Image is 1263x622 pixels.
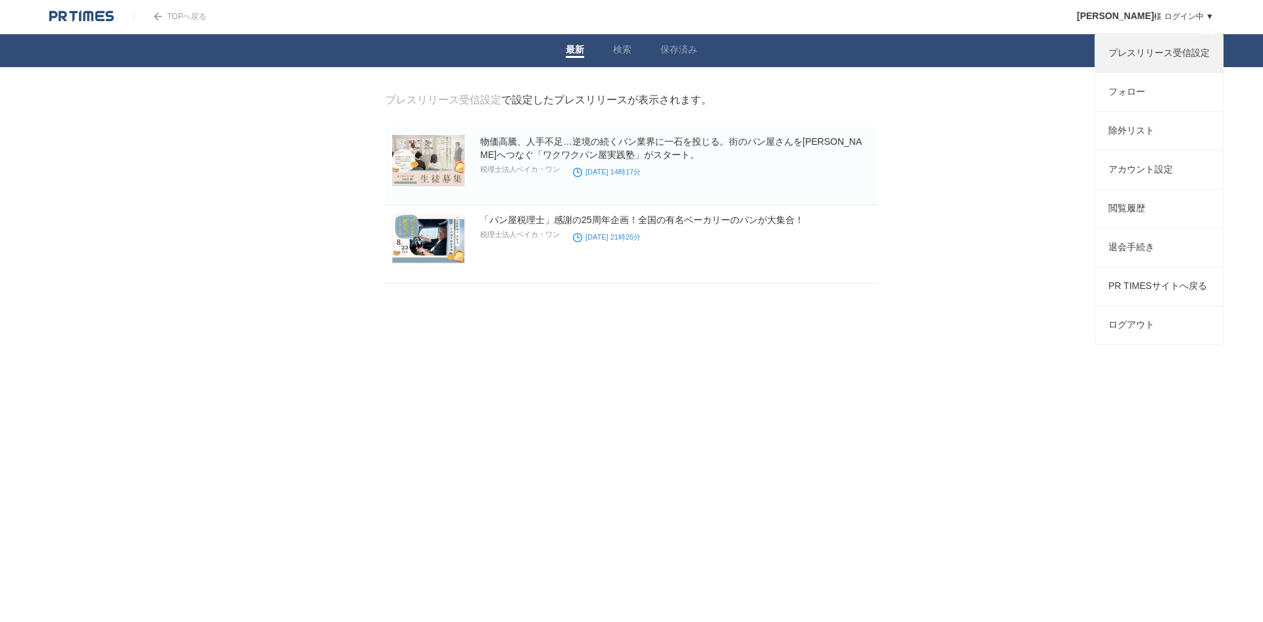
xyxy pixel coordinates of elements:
[134,12,207,21] a: TOPへ戻る
[1095,151,1223,189] a: アカウント設定
[1095,73,1223,111] a: フォロー
[613,44,631,58] a: 検索
[1095,228,1223,267] a: 退会手続き
[1077,11,1154,21] span: [PERSON_NAME]
[1095,34,1223,72] a: プレスリリース受信設定
[660,44,697,58] a: 保存済み
[1077,12,1214,21] a: [PERSON_NAME]様 ログイン中 ▼
[154,13,162,20] img: arrow.png
[480,215,804,225] a: 「パン屋税理士」感謝の25周年企画！全国の有名ベーカリーのパンが大集合！
[49,10,114,23] img: logo.png
[480,165,560,174] p: 税理士法人ベイカ・ワン
[1095,190,1223,228] a: 閲覧履歴
[389,135,467,186] img: 物価高騰、人手不足…逆境の続くパン業界に一石を投じる。街のパン屋さんを未来へつなぐ「ワクワクパン屋実践塾」がスタート。
[566,44,584,58] a: 最新
[480,230,560,240] p: 税理士法人ベイカ・ワン
[480,136,862,160] a: 物価高騰、人手不足…逆境の続くパン業界に一石を投じる。街のパン屋さんを[PERSON_NAME]へつなぐ「ワクワクパン屋実践塾」がスタート。
[389,213,467,265] img: 「パン屋税理士」感謝の25周年企画！全国の有名ベーカリーのパンが大集合！
[385,94,501,105] a: プレスリリース受信設定
[1095,112,1223,150] a: 除外リスト
[573,168,641,176] time: [DATE] 14時17分
[1095,306,1223,344] a: ログアウト
[573,233,641,241] time: [DATE] 21時26分
[1095,267,1223,305] a: PR TIMESサイトへ戻る
[385,93,712,107] div: で設定したプレスリリースが表示されます。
